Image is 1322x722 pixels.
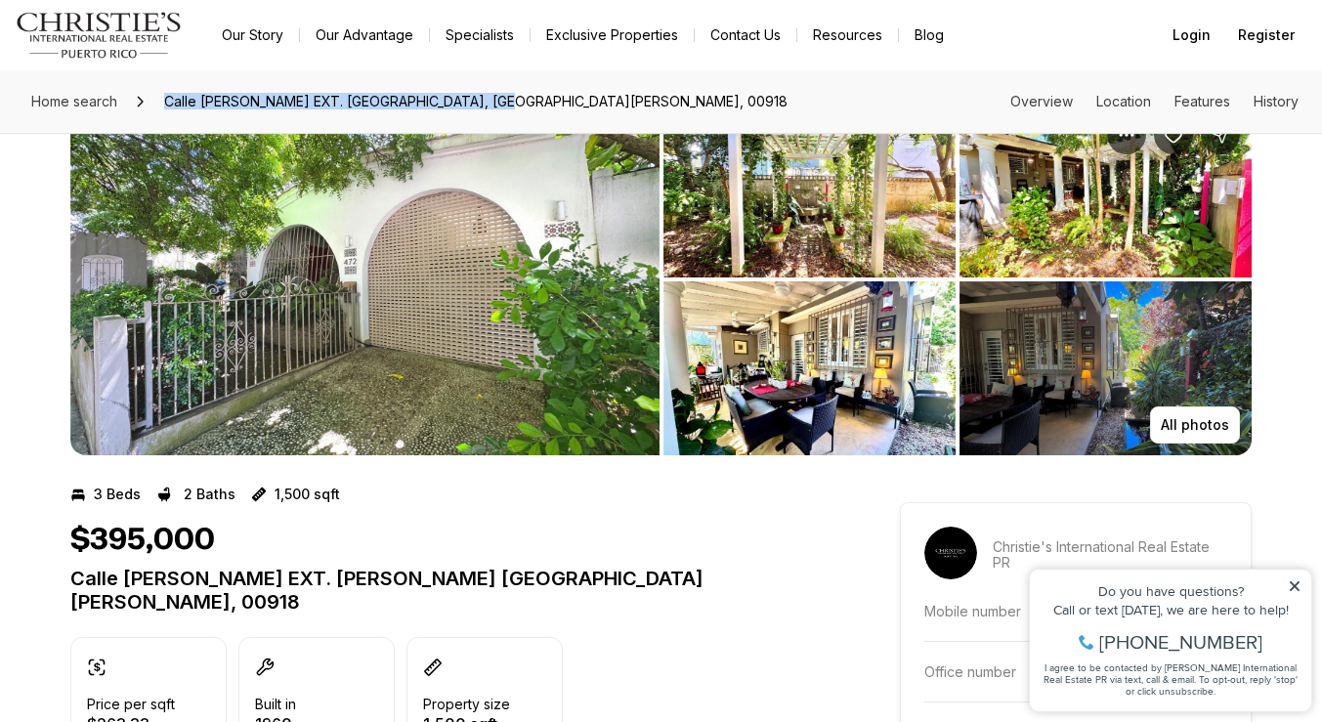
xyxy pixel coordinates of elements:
span: [PHONE_NUMBER] [80,92,243,111]
p: Calle [PERSON_NAME] EXT. [PERSON_NAME] [GEOGRAPHIC_DATA][PERSON_NAME], 00918 [70,567,830,614]
p: Built in [255,697,296,712]
nav: Page section menu [1010,94,1299,109]
a: Our Advantage [300,21,429,49]
p: Property size [423,697,510,712]
a: Home search [23,86,125,117]
h1: $395,000 [70,522,215,559]
button: Property options [1107,115,1146,154]
p: Price per sqft [87,697,175,712]
a: Exclusive Properties [531,21,694,49]
a: Skip to: Features [1174,93,1230,109]
p: 1,500 sqft [275,487,340,502]
a: Skip to: Overview [1010,93,1073,109]
div: Do you have questions? [21,44,282,58]
p: Office number [924,663,1016,680]
span: Calle [PERSON_NAME] EXT. [GEOGRAPHIC_DATA], [GEOGRAPHIC_DATA][PERSON_NAME], 00918 [156,86,795,117]
button: View image gallery [663,281,956,455]
p: Mobile number [924,603,1021,619]
a: Resources [797,21,898,49]
button: All photos [1150,406,1240,444]
button: Share Property: Calle Alverio EXT. ROOSVELT [1201,115,1240,154]
button: View image gallery [70,104,660,455]
a: Specialists [430,21,530,49]
span: Home search [31,93,117,109]
span: I agree to be contacted by [PERSON_NAME] International Real Estate PR via text, call & email. To ... [24,120,278,157]
button: View image gallery [960,104,1252,277]
p: All photos [1161,417,1229,433]
p: 2 Baths [184,487,235,502]
p: Christie's International Real Estate PR [993,539,1227,571]
button: View image gallery [663,104,956,277]
a: Our Story [206,21,299,49]
li: 1 of 4 [70,104,660,455]
span: Login [1173,27,1211,43]
button: Save Property: Calle Alverio EXT. ROOSVELT [1154,115,1193,154]
li: 2 of 4 [663,104,1253,455]
button: Contact Us [695,21,796,49]
button: Register [1226,16,1306,55]
p: 3 Beds [94,487,141,502]
button: View image gallery [960,281,1252,455]
button: Login [1161,16,1222,55]
div: Call or text [DATE], we are here to help! [21,63,282,76]
a: Blog [899,21,960,49]
a: Skip to: Location [1096,93,1151,109]
div: Listing Photos [70,104,1252,455]
a: Skip to: History [1254,93,1299,109]
img: logo [16,12,183,59]
span: Register [1238,27,1295,43]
